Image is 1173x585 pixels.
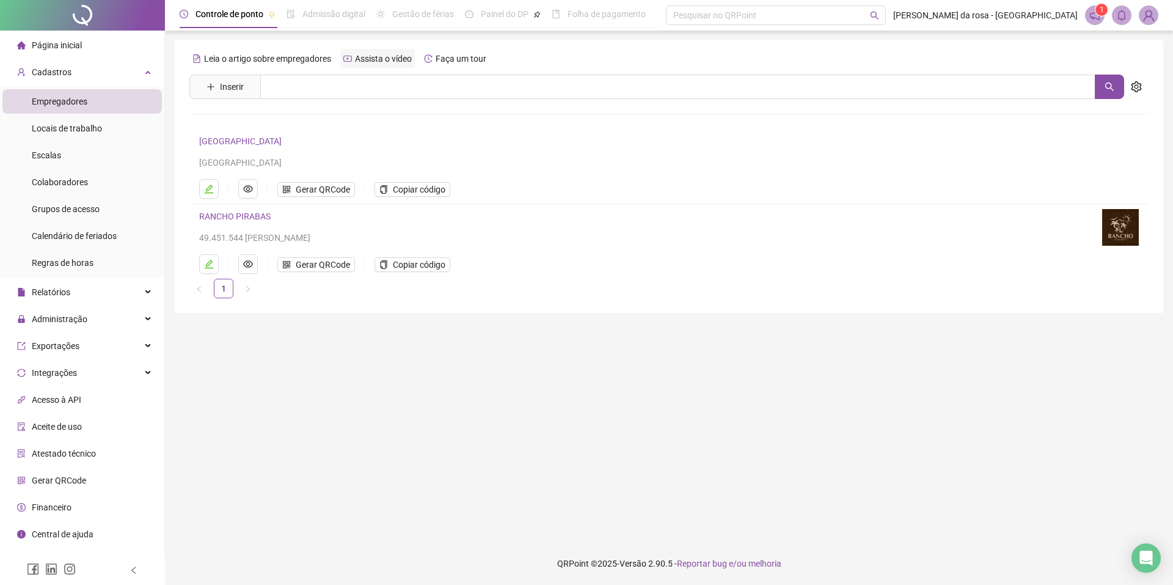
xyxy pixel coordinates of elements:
span: copy [379,185,388,194]
span: Exportações [32,341,79,351]
button: right [238,279,258,298]
span: Painel do DP [481,9,528,19]
span: solution [17,449,26,458]
span: info-circle [17,530,26,539]
span: left [130,566,138,575]
span: Administração [32,314,87,324]
span: Copiar código [393,183,445,196]
span: Colaboradores [32,177,88,187]
span: search [1105,82,1114,92]
span: Inserir [220,80,244,94]
span: Controle de ponto [195,9,263,19]
span: history [424,54,433,63]
span: Copiar código [393,258,445,271]
img: logo [1102,209,1139,246]
span: home [17,41,26,50]
span: facebook [27,563,39,575]
button: Copiar código [375,182,450,197]
span: Folha de pagamento [568,9,646,19]
span: Atestado técnico [32,449,96,458]
span: file-text [192,54,201,63]
div: [GEOGRAPHIC_DATA] [199,156,1098,169]
span: Versão [619,559,646,568]
span: pushpin [533,11,541,18]
span: sun [376,10,385,18]
span: dollar [17,503,26,512]
span: Leia o artigo sobre empregadores [204,54,331,64]
span: Admissão digital [302,9,365,19]
span: Central de ajuda [32,529,93,539]
footer: QRPoint © 2025 - 2.90.5 - [165,542,1173,585]
button: Copiar código [375,257,450,272]
li: Página anterior [189,279,209,298]
span: setting [1131,81,1142,92]
span: dashboard [465,10,473,18]
span: qrcode [282,260,291,269]
button: Gerar QRCode [277,257,355,272]
span: export [17,342,26,350]
span: book [552,10,560,18]
span: user-add [17,68,26,76]
span: bell [1116,10,1127,21]
span: Aceite de uso [32,422,82,432]
span: Gestão de férias [392,9,454,19]
a: [GEOGRAPHIC_DATA] [199,136,282,146]
div: 49.451.544 [PERSON_NAME] [199,231,1087,245]
span: 1 [1100,6,1104,14]
button: Inserir [197,77,254,97]
span: Acesso à API [32,395,81,405]
span: Escalas [32,150,61,160]
div: Open Intercom Messenger [1131,543,1161,573]
span: edit [204,259,214,269]
span: sync [17,369,26,377]
span: search [870,11,879,20]
span: notification [1089,10,1100,21]
span: Grupos de acesso [32,204,100,214]
span: Reportar bug e/ou melhoria [677,559,781,568]
span: Gerar QRCode [296,258,350,271]
span: youtube [343,54,352,63]
span: copy [379,260,388,269]
span: eye [243,259,253,269]
span: Relatórios [32,287,70,297]
span: Financeiro [32,502,71,512]
span: pushpin [268,11,276,18]
span: Gerar QRCode [296,183,350,196]
span: plus [206,83,215,91]
span: file-done [287,10,295,18]
button: left [189,279,209,298]
li: Próxima página [238,279,258,298]
span: eye [243,184,253,194]
span: edit [204,184,214,194]
span: Faça um tour [436,54,486,64]
span: api [17,396,26,404]
span: Empregadores [32,97,87,106]
span: clock-circle [180,10,188,18]
span: Página inicial [32,40,82,50]
span: audit [17,422,26,431]
span: left [195,285,203,293]
span: qrcode [17,476,26,485]
span: qrcode [282,185,291,194]
sup: 1 [1095,4,1108,16]
a: 1 [214,279,233,298]
span: Calendário de feriados [32,231,117,241]
span: Assista o vídeo [355,54,412,64]
span: lock [17,315,26,323]
span: linkedin [45,563,57,575]
span: [PERSON_NAME] da rosa - [GEOGRAPHIC_DATA] [893,9,1078,22]
a: RANCHO PIRABAS [199,212,271,221]
span: file [17,288,26,296]
img: 94528 [1139,6,1158,24]
span: Integrações [32,368,77,378]
button: Gerar QRCode [277,182,355,197]
span: Cadastros [32,67,71,77]
span: instagram [64,563,76,575]
span: Locais de trabalho [32,123,102,133]
span: Gerar QRCode [32,476,86,485]
span: Regras de horas [32,258,93,268]
span: right [244,285,252,293]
